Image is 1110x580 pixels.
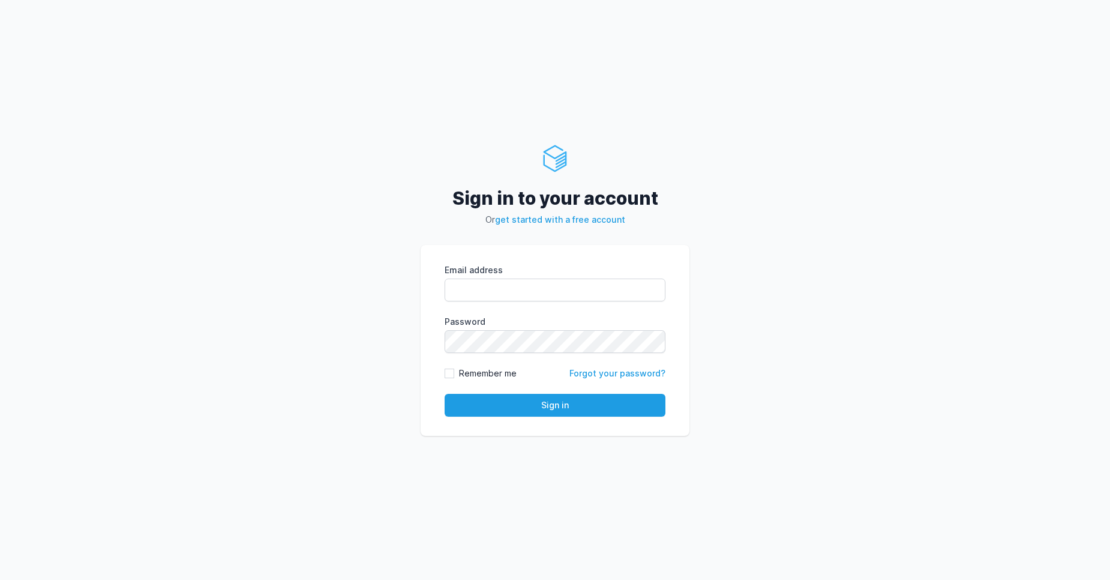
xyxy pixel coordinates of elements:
[541,144,569,173] img: ServerAuth
[569,368,665,378] a: Forgot your password?
[421,214,689,226] p: Or
[495,214,625,225] a: get started with a free account
[445,394,665,417] button: Sign in
[421,187,689,209] h2: Sign in to your account
[459,367,517,379] label: Remember me
[445,264,665,276] label: Email address
[445,316,665,328] label: Password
